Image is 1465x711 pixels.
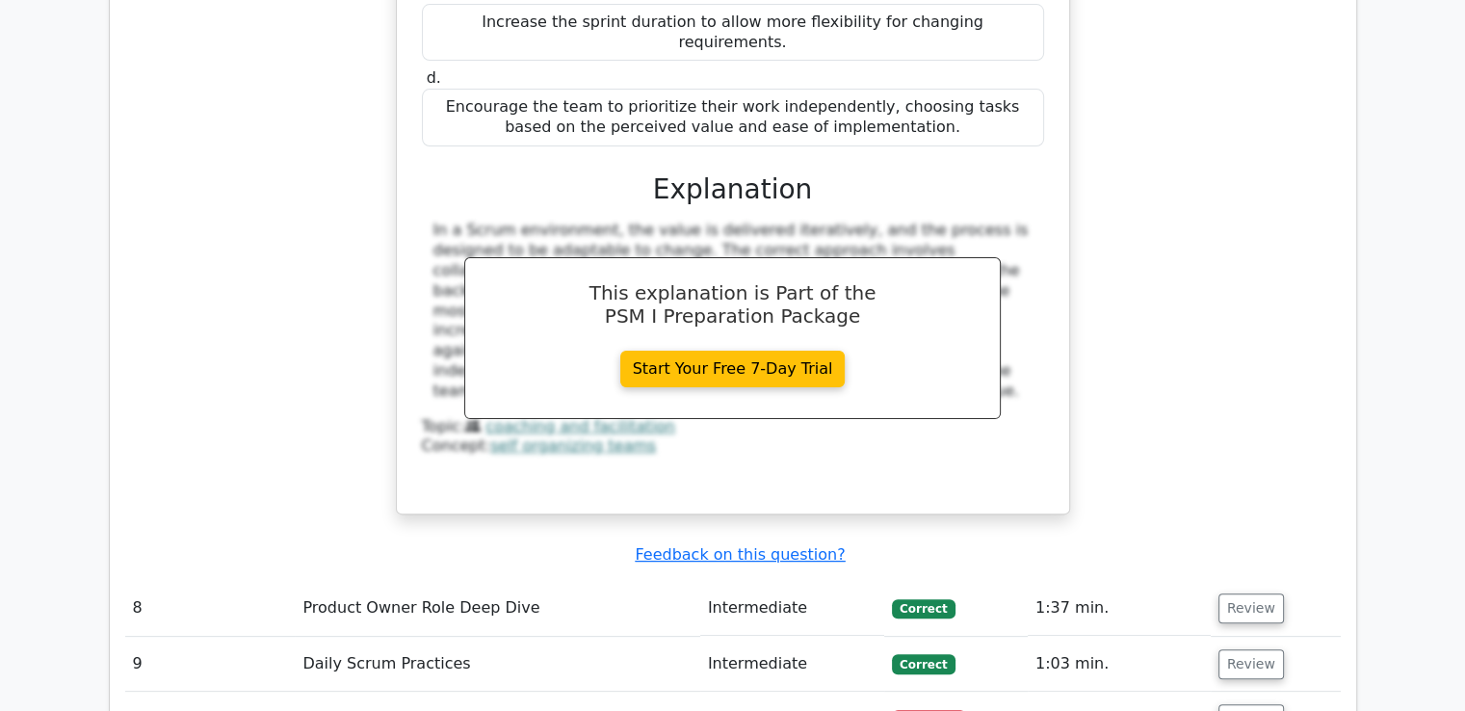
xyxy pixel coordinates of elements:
div: Concept: [422,436,1044,457]
div: Topic: [422,417,1044,437]
td: 8 [125,581,296,636]
td: Daily Scrum Practices [295,637,699,692]
h3: Explanation [433,173,1033,206]
a: Feedback on this question? [635,545,845,564]
a: Start Your Free 7-Day Trial [620,351,846,387]
a: coaching and facilitation [485,417,675,435]
button: Review [1218,593,1284,623]
div: Increase the sprint duration to allow more flexibility for changing requirements. [422,4,1044,62]
td: 1:03 min. [1028,637,1211,692]
td: 1:37 min. [1028,581,1211,636]
div: Encourage the team to prioritize their work independently, choosing tasks based on the perceived ... [422,89,1044,146]
td: Product Owner Role Deep Dive [295,581,699,636]
td: Intermediate [700,581,884,636]
span: d. [427,68,441,87]
a: self organizing teams [490,436,656,455]
span: Correct [892,599,955,619]
button: Review [1218,649,1284,679]
td: 9 [125,637,296,692]
td: Intermediate [700,637,884,692]
div: In a Scrum environment, the value is delivered iteratively, and the process is designed to be ada... [433,221,1033,401]
span: Correct [892,654,955,673]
